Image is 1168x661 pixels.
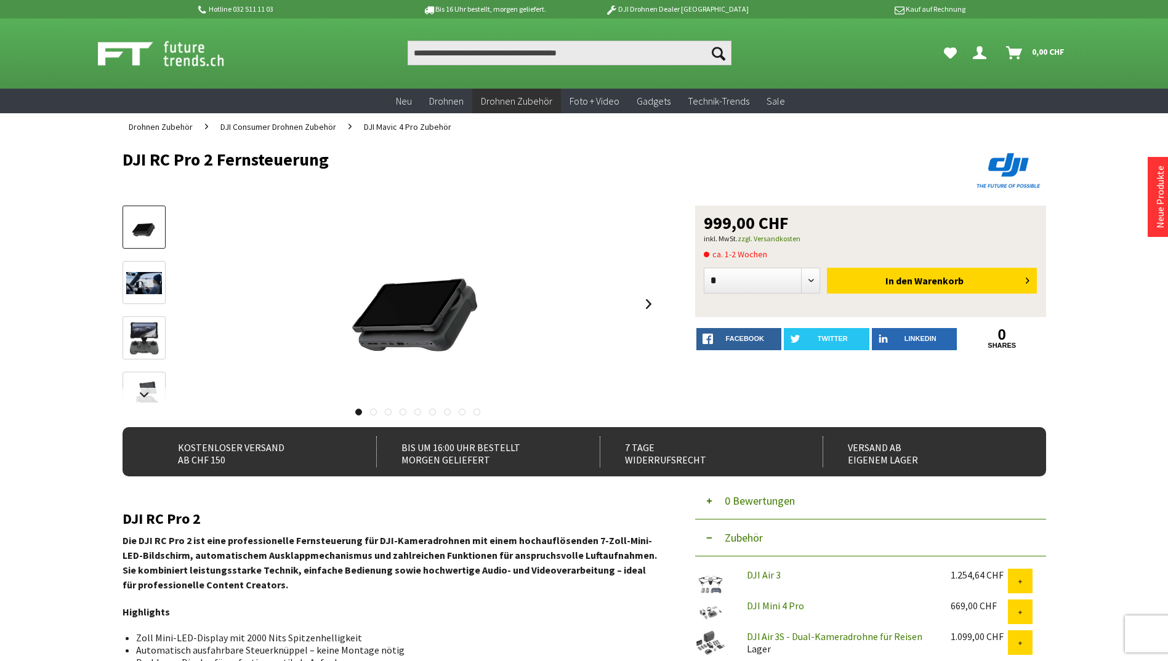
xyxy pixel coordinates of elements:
[784,328,869,350] a: twitter
[747,599,804,612] a: DJI Mini 4 Pro
[696,328,782,350] a: facebook
[972,150,1046,191] img: DJI
[704,214,789,231] span: 999,00 CHF
[688,95,749,107] span: Technik-Trends
[136,644,648,656] li: Automatisch ausfahrbare Steuerknüppel – keine Montage nötig
[679,89,758,114] a: Technik-Trends
[747,569,781,581] a: DJI Air 3
[1001,41,1071,65] a: Warenkorb
[938,41,963,65] a: Meine Favoriten
[570,95,619,107] span: Foto + Video
[472,89,561,114] a: Drohnen Zubehör
[136,631,648,644] li: Zoll Mini-LED-Display mit 2000 Nits Spitzenhelligkeit
[123,534,657,591] strong: Die DJI RC Pro 2 ist eine professionelle Fernsteuerung für DJI-Kameradrohnen mit einem hochauflös...
[408,41,731,65] input: Produkt, Marke, Kategorie, EAN, Artikelnummer…
[695,569,726,599] img: DJI Air 3
[951,569,1008,581] div: 1.254,64 CHF
[872,328,957,350] a: LinkedIn
[220,121,336,132] span: DJI Consumer Drohnen Zubehör
[561,89,628,114] a: Foto + Video
[904,335,936,342] span: LinkedIn
[214,113,342,140] a: DJI Consumer Drohnen Zubehör
[704,247,767,262] span: ca. 1-2 Wochen
[1032,42,1065,62] span: 0,00 CHF
[358,113,457,140] a: DJI Mavic 4 Pro Zubehör
[364,121,451,132] span: DJI Mavic 4 Pro Zubehör
[737,630,941,655] div: Lager
[773,2,965,17] p: Kauf auf Rechnung
[968,41,996,65] a: Dein Konto
[123,113,199,140] a: Drohnen Zubehör
[98,38,251,69] img: Shop Futuretrends - zur Startseite wechseln
[959,328,1045,342] a: 0
[429,95,464,107] span: Drohnen
[628,89,679,114] a: Gadgets
[695,483,1046,519] button: 0 Bewertungen
[196,2,389,17] p: Hotline 032 511 11 03
[123,150,861,169] h1: DJI RC Pro 2 Fernsteuerung
[818,335,848,342] span: twitter
[481,95,552,107] span: Drohnen Zubehör
[123,511,658,527] h2: DJI RC Pro 2
[959,342,1045,350] a: shares
[695,630,726,656] img: DJI Air 3S - Dual-Kameradrohne für Reisen
[827,268,1037,294] button: In den Warenkorb
[320,206,517,403] img: DJI RC Pro 2 Fernsteuerung
[396,95,412,107] span: Neu
[951,630,1008,643] div: 1.099,00 CHF
[706,41,731,65] button: Suchen
[129,121,193,132] span: Drohnen Zubehör
[726,335,764,342] span: facebook
[823,436,1019,467] div: Versand ab eigenem Lager
[637,95,671,107] span: Gadgets
[581,2,773,17] p: DJI Drohnen Dealer [GEOGRAPHIC_DATA]
[758,89,794,114] a: Sale
[387,89,421,114] a: Neu
[767,95,785,107] span: Sale
[126,210,162,246] img: Vorschau: DJI RC Pro 2 Fernsteuerung
[695,519,1046,556] button: Zubehör
[704,231,1037,246] p: inkl. MwSt.
[123,606,170,618] strong: Highlights
[738,234,800,243] a: zzgl. Versandkosten
[389,2,581,17] p: Bis 16 Uhr bestellt, morgen geliefert.
[600,436,796,467] div: 7 Tage Widerrufsrecht
[1154,166,1166,228] a: Neue Produkte
[695,599,726,624] img: DJI Mini 4 Pro
[376,436,573,467] div: Bis um 16:00 Uhr bestellt Morgen geliefert
[885,274,912,287] span: In den
[951,599,1008,612] div: 669,00 CHF
[153,436,350,467] div: Kostenloser Versand ab CHF 150
[747,630,922,643] a: DJI Air 3S - Dual-Kameradrohne für Reisen
[914,274,964,287] span: Warenkorb
[421,89,472,114] a: Drohnen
